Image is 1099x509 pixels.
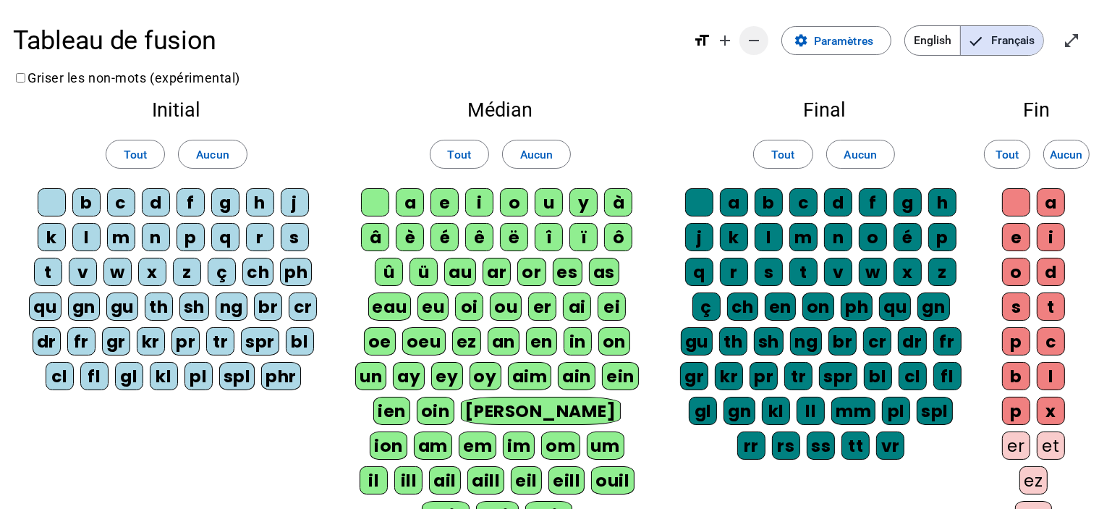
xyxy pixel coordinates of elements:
[933,327,962,356] div: fr
[393,362,425,390] div: ay
[355,362,386,390] div: un
[720,188,748,216] div: a
[241,327,279,356] div: spr
[254,293,282,321] div: br
[103,258,132,286] div: w
[719,327,747,356] div: th
[459,432,496,460] div: em
[1037,258,1065,286] div: d
[142,188,170,216] div: d
[899,362,927,390] div: cl
[184,362,213,390] div: pl
[604,188,632,216] div: à
[996,145,1019,164] span: Tout
[394,466,423,495] div: ill
[150,362,178,390] div: kl
[807,432,835,460] div: ss
[173,258,201,286] div: z
[483,258,511,286] div: ar
[1037,327,1065,356] div: c
[289,293,317,321] div: cr
[375,258,403,286] div: û
[13,14,680,67] h1: Tableau de fusion
[430,188,459,216] div: e
[784,362,812,390] div: tr
[280,258,312,286] div: ph
[928,258,956,286] div: z
[33,327,61,356] div: dr
[508,362,552,390] div: aim
[765,293,796,321] div: en
[46,362,74,390] div: cl
[106,293,138,321] div: gu
[824,188,852,216] div: d
[1019,466,1048,495] div: ez
[1037,188,1065,216] div: a
[598,293,626,321] div: ei
[137,327,165,356] div: kr
[179,293,209,321] div: sh
[80,362,109,390] div: fl
[928,223,956,251] div: p
[107,188,135,216] div: c
[72,223,101,251] div: l
[819,362,857,390] div: spr
[1050,145,1083,164] span: Aucun
[762,397,790,425] div: kl
[208,258,236,286] div: ç
[591,466,634,495] div: ouil
[781,26,891,55] button: Paramètres
[710,26,739,55] button: Augmenter la taille de la police
[13,70,240,85] label: Griser les non-mots (expérimental)
[196,145,229,164] span: Aucun
[281,223,309,251] div: s
[465,223,493,251] div: ê
[882,397,910,425] div: pl
[455,293,483,321] div: oi
[115,362,143,390] div: gl
[824,223,852,251] div: n
[826,140,896,169] button: Aucun
[548,466,585,495] div: eill
[750,362,778,390] div: pr
[353,101,648,120] h2: Médian
[410,258,438,286] div: ü
[680,362,708,390] div: gr
[29,293,61,321] div: qu
[564,327,592,356] div: in
[535,223,563,251] div: î
[396,223,424,251] div: è
[26,101,327,120] h2: Initial
[1001,101,1073,120] h2: Fin
[520,145,553,164] span: Aucun
[859,223,887,251] div: o
[737,432,765,460] div: rr
[693,32,710,49] mat-icon: format_size
[905,26,960,55] span: English
[461,397,621,425] div: [PERSON_NAME]
[286,327,314,356] div: bl
[864,362,892,390] div: bl
[859,188,887,216] div: f
[961,26,1043,55] span: Français
[171,327,200,356] div: pr
[500,223,528,251] div: ë
[692,293,721,321] div: ç
[34,258,62,286] div: t
[824,258,852,286] div: v
[1002,293,1030,321] div: s
[430,223,459,251] div: é
[242,258,273,286] div: ch
[261,362,301,390] div: phr
[216,293,247,321] div: ng
[396,188,424,216] div: a
[430,140,489,169] button: Tout
[465,188,493,216] div: i
[569,223,598,251] div: ï
[720,258,748,286] div: r
[517,258,546,286] div: or
[145,293,173,321] div: th
[814,31,873,51] span: Paramètres
[727,293,758,321] div: ch
[246,188,274,216] div: h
